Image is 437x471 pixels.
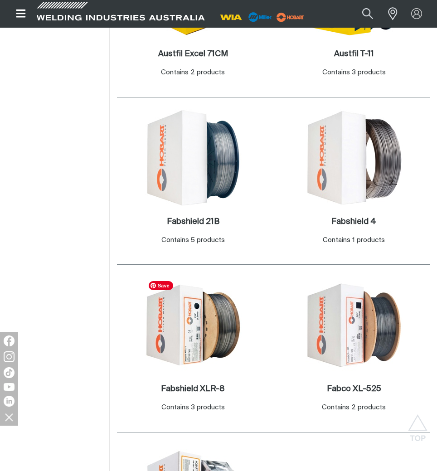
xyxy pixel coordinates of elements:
[167,218,219,226] h2: Fabshield 21B
[323,235,385,246] div: Contains 1 products
[322,68,386,78] div: Contains 3 products
[145,277,242,374] img: Fabshield XLR-8
[167,217,219,227] a: Fabshield 21B
[4,335,15,346] img: Facebook
[161,384,225,394] a: Fabshield XLR-8
[161,403,225,413] div: Contains 3 products
[161,385,225,393] h2: Fabshield XLR-8
[4,351,15,362] img: Instagram
[1,409,17,425] img: hide socials
[4,396,15,407] img: LinkedIn
[352,4,383,24] button: Search products
[341,4,383,24] input: Product name or item number...
[4,383,15,391] img: YouTube
[274,10,307,24] img: miller
[327,385,381,393] h2: Fabco XL-525
[327,384,381,394] a: Fabco XL-525
[306,277,403,374] img: Fabco XL-525
[331,217,376,227] a: Fabshield 4
[334,49,374,59] a: Austfil T-11
[306,109,403,206] img: Fabshield 4
[334,50,374,58] h2: Austfil T-11
[322,403,386,413] div: Contains 2 products
[274,14,307,20] a: miller
[158,50,228,58] h2: Austfil Excel 71CM
[161,68,225,78] div: Contains 2 products
[331,218,376,226] h2: Fabshield 4
[408,414,428,435] button: Scroll to top
[145,109,242,206] img: Fabshield 21B
[4,367,15,378] img: TikTok
[149,281,173,290] span: Save
[161,235,225,246] div: Contains 5 products
[158,49,228,59] a: Austfil Excel 71CM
